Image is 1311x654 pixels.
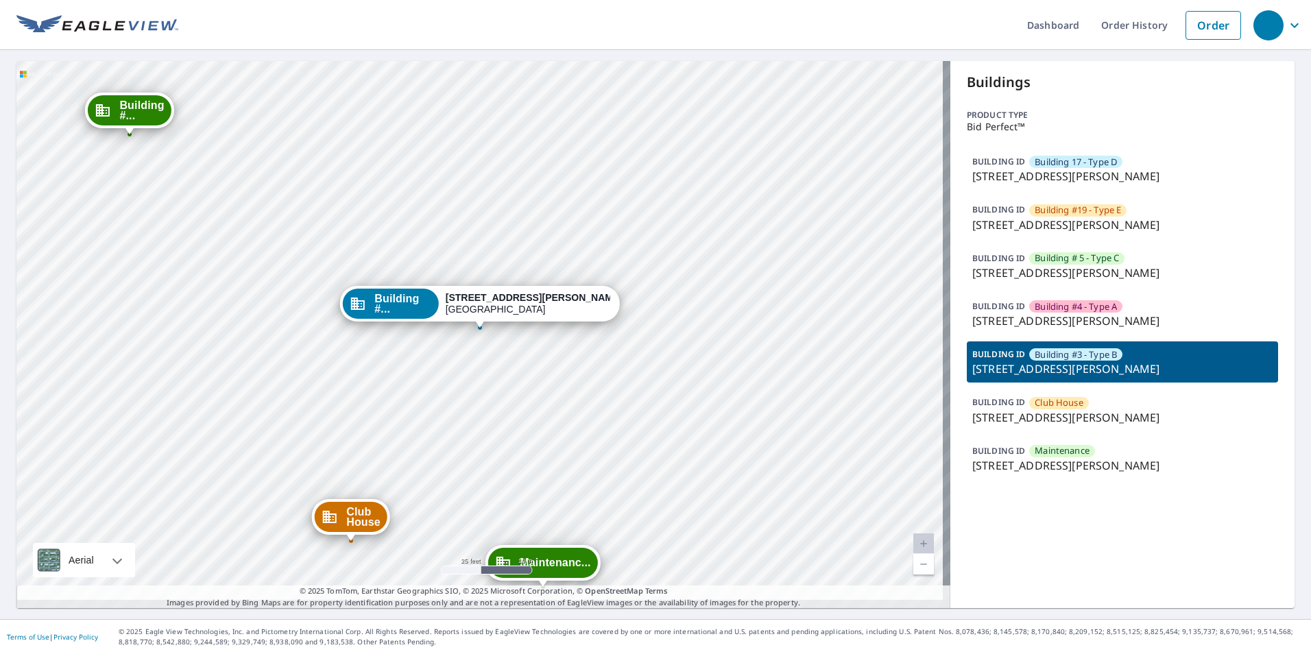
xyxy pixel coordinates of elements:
[16,15,178,36] img: EV Logo
[1035,252,1119,265] span: Building # 5 - Type C
[967,72,1278,93] p: Buildings
[119,100,164,121] span: Building #...
[972,313,1273,329] p: [STREET_ADDRESS][PERSON_NAME]
[1035,348,1117,361] span: Building #3 - Type B
[972,168,1273,184] p: [STREET_ADDRESS][PERSON_NAME]
[972,445,1025,457] p: BUILDING ID
[972,348,1025,360] p: BUILDING ID
[485,545,600,588] div: Dropped pin, building Maintenance, Commercial property, 1402 E Mowry Dr Homestead, FL 33033
[7,633,98,641] p: |
[520,557,590,568] span: Maintenanc...
[967,109,1278,121] p: Product type
[1035,444,1090,457] span: Maintenance
[972,217,1273,233] p: [STREET_ADDRESS][PERSON_NAME]
[913,554,934,574] a: Current Level 20, Zoom Out
[972,361,1273,377] p: [STREET_ADDRESS][PERSON_NAME]
[972,265,1273,281] p: [STREET_ADDRESS][PERSON_NAME]
[53,632,98,642] a: Privacy Policy
[64,543,98,577] div: Aerial
[967,121,1278,132] p: Bid Perfect™
[446,292,623,303] strong: [STREET_ADDRESS][PERSON_NAME]
[972,396,1025,408] p: BUILDING ID
[119,627,1304,647] p: © 2025 Eagle View Technologies, Inc. and Pictometry International Corp. All Rights Reserved. Repo...
[913,533,934,554] a: Current Level 20, Zoom In Disabled
[1035,204,1121,217] span: Building #19 - Type E
[339,286,619,328] div: Dropped pin, building Building #3 - Type B, Commercial property, 1418 E Mowry Dr Homestead, FL 33033
[16,585,950,608] p: Images provided by Bing Maps are for property identification purposes only and are not a represen...
[1035,396,1083,409] span: Club House
[1035,156,1117,169] span: Building 17 - Type D
[33,543,135,577] div: Aerial
[84,93,173,135] div: Dropped pin, building Building # 5 - Type C, Commercial property, 1414 E Mowry Dr Homestead, FL 3...
[311,499,390,542] div: Dropped pin, building Club House, Commercial property, 1402 E Mowry Dr Homestead, FL 33033
[972,300,1025,312] p: BUILDING ID
[972,252,1025,264] p: BUILDING ID
[1035,300,1117,313] span: Building #4 - Type A
[972,156,1025,167] p: BUILDING ID
[374,293,431,314] span: Building #...
[645,585,668,596] a: Terms
[585,585,642,596] a: OpenStreetMap
[7,632,49,642] a: Terms of Use
[300,585,668,597] span: © 2025 TomTom, Earthstar Geographics SIO, © 2025 Microsoft Corporation, ©
[972,409,1273,426] p: [STREET_ADDRESS][PERSON_NAME]
[972,457,1273,474] p: [STREET_ADDRESS][PERSON_NAME]
[446,292,610,315] div: [GEOGRAPHIC_DATA]
[1186,11,1241,40] a: Order
[972,204,1025,215] p: BUILDING ID
[346,507,381,527] span: Club House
